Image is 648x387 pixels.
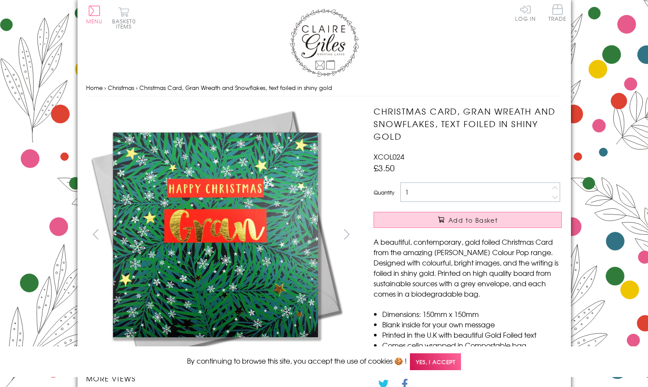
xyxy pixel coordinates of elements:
[374,212,562,228] button: Add to Basket
[86,224,106,244] button: prev
[382,340,562,350] li: Comes cello wrapped in Compostable bag
[86,17,103,25] span: Menu
[139,83,332,92] span: Christmas Card, Gran Wreath and Snowflakes, text foiled in shiny gold
[356,105,616,365] img: Christmas Card, Gran Wreath and Snowflakes, text foiled in shiny gold
[515,4,536,21] a: Log In
[382,329,562,340] li: Printed in the U.K with beautiful Gold Foiled text
[116,17,136,30] span: 0 items
[86,6,103,24] button: Menu
[548,4,567,23] a: Trade
[86,79,562,97] nav: breadcrumbs
[374,237,562,299] p: A beautiful, contemporary, gold foiled Christmas Card from the amazing [PERSON_NAME] Colour Pop r...
[374,189,394,196] label: Quantity
[136,83,138,92] span: ›
[86,83,103,92] a: Home
[448,216,498,224] span: Add to Basket
[374,105,562,142] h1: Christmas Card, Gran Wreath and Snowflakes, text foiled in shiny gold
[382,319,562,329] li: Blank inside for your own message
[337,224,356,244] button: next
[86,105,345,365] img: Christmas Card, Gran Wreath and Snowflakes, text foiled in shiny gold
[104,83,106,92] span: ›
[290,9,359,77] img: Claire Giles Greetings Cards
[548,4,567,21] span: Trade
[410,353,461,370] span: Yes, I accept
[374,162,395,174] span: £3.50
[382,309,562,319] li: Dimensions: 150mm x 150mm
[374,151,404,162] span: XCOL024
[108,83,134,92] a: Christmas
[112,7,136,29] button: Basket0 items
[86,373,357,384] h3: More views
